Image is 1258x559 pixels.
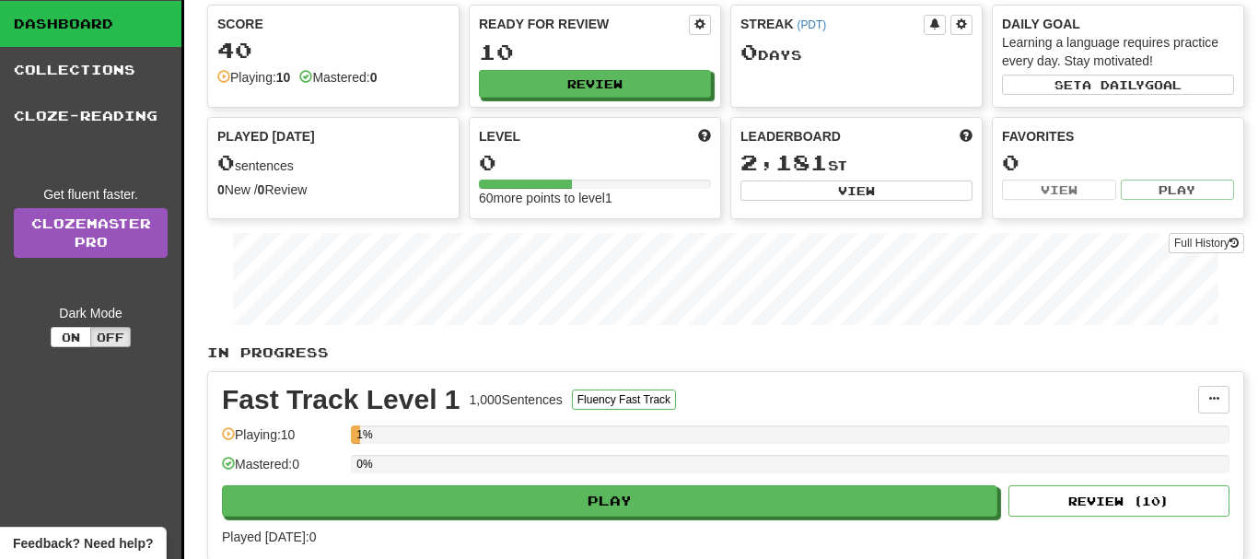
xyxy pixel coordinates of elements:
button: Full History [1169,233,1244,253]
button: View [1002,180,1116,200]
div: Playing: [217,68,290,87]
div: Mastered: 0 [222,455,342,485]
div: Streak [740,15,924,33]
div: Get fluent faster. [14,185,168,204]
strong: 0 [217,182,225,197]
div: 40 [217,39,449,62]
div: Mastered: [299,68,377,87]
span: Level [479,127,520,146]
div: Day s [740,41,973,64]
div: 60 more points to level 1 [479,189,711,207]
button: Play [1121,180,1235,200]
span: a daily [1082,78,1145,91]
div: 1,000 Sentences [470,390,563,409]
div: 0 [1002,151,1234,174]
span: 0 [740,39,758,64]
div: Playing: 10 [222,425,342,456]
div: st [740,151,973,175]
button: Play [222,485,997,517]
strong: 0 [258,182,265,197]
div: Ready for Review [479,15,689,33]
span: Played [DATE]: 0 [222,530,316,544]
div: 0 [479,151,711,174]
span: Played [DATE] [217,127,315,146]
span: Open feedback widget [13,534,153,553]
a: ClozemasterPro [14,208,168,258]
button: On [51,327,91,347]
button: Fluency Fast Track [572,390,676,410]
div: 10 [479,41,711,64]
button: Seta dailygoal [1002,75,1234,95]
strong: 10 [276,70,291,85]
span: This week in points, UTC [960,127,973,146]
div: Dark Mode [14,304,168,322]
div: Daily Goal [1002,15,1234,33]
span: 2,181 [740,149,828,175]
span: Score more points to level up [698,127,711,146]
p: In Progress [207,344,1244,362]
div: New / Review [217,181,449,199]
button: Review (10) [1008,485,1229,517]
div: Favorites [1002,127,1234,146]
div: Fast Track Level 1 [222,386,460,413]
button: View [740,181,973,201]
button: Review [479,70,711,98]
span: Leaderboard [740,127,841,146]
button: Off [90,327,131,347]
strong: 0 [370,70,378,85]
div: Learning a language requires practice every day. Stay motivated! [1002,33,1234,70]
div: Score [217,15,449,33]
div: sentences [217,151,449,175]
span: 0 [217,149,235,175]
a: (PDT) [797,18,826,31]
div: 1% [356,425,359,444]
